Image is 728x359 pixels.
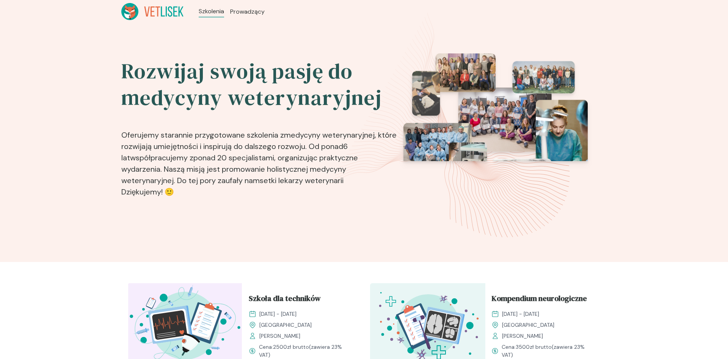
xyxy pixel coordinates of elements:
span: [PERSON_NAME] [502,332,543,340]
b: ponad 20 specjalistami [193,153,274,163]
span: [PERSON_NAME] [259,332,300,340]
span: [DATE] - [DATE] [259,310,297,318]
a: Kompendium neurologiczne [491,293,595,307]
span: [GEOGRAPHIC_DATA] [259,321,312,329]
span: Kompendium neurologiczne [491,293,587,307]
img: eventsPhotosRoll2.png [403,53,588,204]
span: 2500 zł brutto [273,343,309,350]
a: Szkolenia [199,7,224,16]
span: [GEOGRAPHIC_DATA] [502,321,554,329]
b: medycyny weterynaryjnej [284,130,375,140]
p: Oferujemy starannie przygotowane szkolenia z , które rozwijają umiejętności i inspirują do dalsze... [121,117,398,201]
span: Szkoła dla techników [249,293,321,307]
span: Cena: (zawiera 23% VAT) [259,343,352,359]
span: [DATE] - [DATE] [502,310,539,318]
h2: Rozwijaj swoją pasję do medycyny weterynaryjnej [121,58,398,111]
span: 3500 zł brutto [516,343,552,350]
a: Szkoła dla techników [249,293,352,307]
b: setki lekarzy weterynarii [260,176,344,185]
span: Cena: (zawiera 23% VAT) [502,343,595,359]
a: Prowadzący [230,7,265,16]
